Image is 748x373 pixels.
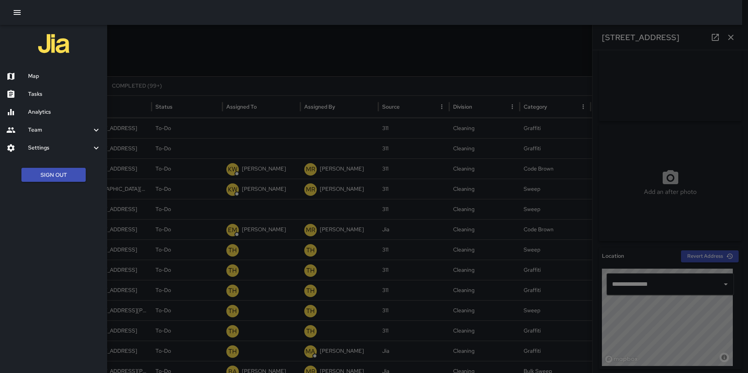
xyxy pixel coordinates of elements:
[28,108,101,116] h6: Analytics
[28,144,92,152] h6: Settings
[21,168,86,182] button: Sign Out
[38,28,69,59] img: jia-logo
[28,126,92,134] h6: Team
[28,72,101,81] h6: Map
[28,90,101,99] h6: Tasks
